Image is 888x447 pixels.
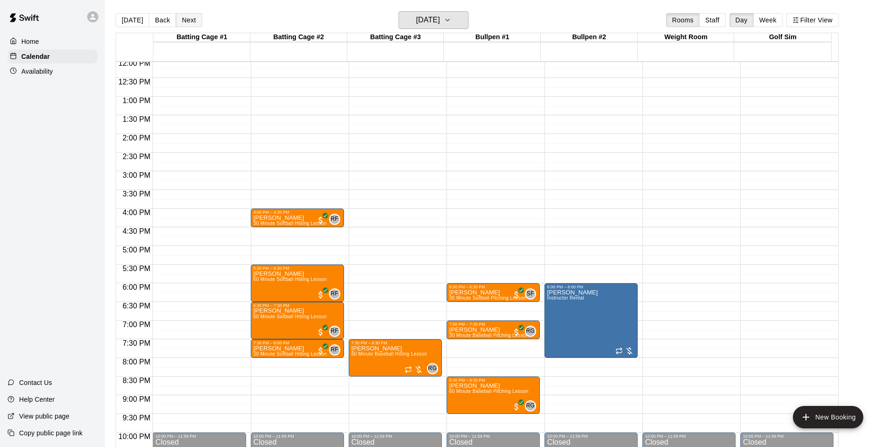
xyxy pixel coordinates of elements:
span: 2:00 PM [120,134,153,142]
div: 8:30 PM – 9:30 PM [449,378,537,383]
span: RF [330,215,338,224]
h6: [DATE] [416,14,440,27]
p: Calendar [21,52,50,61]
button: [DATE] [399,11,468,29]
div: 8:30 PM – 9:30 PM: Kiyoshi Martinez [447,377,540,414]
span: Riley Frost [333,326,340,337]
button: Week [753,13,783,27]
span: 4:30 PM [120,227,153,235]
span: RF [330,327,338,336]
button: Filter View [786,13,839,27]
div: 6:00 PM – 8:00 PM: Instructor Rental [544,283,638,358]
div: 7:30 PM – 8:00 PM: Yaya Rutherford [251,339,344,358]
div: 7:30 PM – 8:30 PM [351,341,439,345]
span: 7:30 PM [120,339,153,347]
p: Help Center [19,395,55,404]
div: Riley Frost [329,214,340,225]
button: Staff [699,13,726,27]
div: 10:00 PM – 11:59 PM [155,434,243,439]
div: Randy Gattis [525,400,536,412]
p: Home [21,37,39,46]
span: Riley Frost [333,344,340,356]
p: Contact Us [19,378,52,387]
span: SF [527,289,534,299]
div: 5:30 PM – 6:30 PM [254,266,341,271]
button: add [793,406,863,428]
p: Availability [21,67,53,76]
div: 6:00 PM – 8:00 PM [547,285,635,289]
button: Next [176,13,202,27]
div: 6:30 PM – 7:30 PM: Rylee Bullers [251,302,344,339]
span: 9:30 PM [120,414,153,422]
span: 8:00 PM [120,358,153,366]
span: 1:00 PM [120,97,153,105]
span: 30 Minute Baseball Pitching Lesson [449,333,529,338]
p: View public page [19,412,69,421]
span: All customers have paid [316,216,325,225]
a: Availability [7,64,97,78]
div: Bullpen #2 [541,33,638,42]
span: 10:00 PM [116,433,152,440]
div: 5:30 PM – 6:30 PM: Aliyah Schoonover [251,265,344,302]
span: 60 Minute Baseball Hitting Lesson [351,351,427,356]
span: Riley Frost [333,214,340,225]
div: 10:00 PM – 11:59 PM [645,434,733,439]
div: 10:00 PM – 11:59 PM [547,434,635,439]
div: 10:00 PM – 11:59 PM [254,434,341,439]
span: Instructor Rental [547,295,584,300]
div: Weight Room [638,33,735,42]
div: 4:00 PM – 4:30 PM: Kate Stieber [251,209,344,227]
span: 60 Minute Softball Hitting Lesson [254,314,327,319]
span: Riley Frost [333,288,340,300]
span: All customers have paid [512,402,521,412]
span: RF [330,345,338,355]
span: 5:00 PM [120,246,153,254]
div: 7:30 PM – 8:30 PM: 60 Minute Baseball Hitting Lesson [349,339,442,377]
span: 2:30 PM [120,153,153,161]
div: 4:00 PM – 4:30 PM [254,210,341,215]
div: 6:00 PM – 6:30 PM: Izabelle Tilton [447,283,540,302]
span: 30 Minute Softball Pitching Lesson [449,295,526,300]
div: 7:30 PM – 8:00 PM [254,341,341,345]
span: 9:00 PM [120,395,153,403]
div: Golf Sim [734,33,831,42]
span: All customers have paid [316,328,325,337]
div: 7:00 PM – 7:30 PM [449,322,537,327]
span: All customers have paid [512,290,521,300]
button: Rooms [666,13,700,27]
div: 10:00 PM – 11:59 PM [449,434,537,439]
span: 5:30 PM [120,265,153,272]
span: 4:00 PM [120,209,153,217]
span: All customers have paid [512,328,521,337]
span: 7:00 PM [120,321,153,328]
div: 6:30 PM – 7:30 PM [254,303,341,308]
span: Recurring event [405,366,412,373]
span: 30 Minute Softball Hitting Lesson [254,221,327,226]
div: Calendar [7,49,97,63]
span: 12:30 PM [116,78,152,86]
div: Sophie Frost [525,288,536,300]
span: Randy Gattis [431,363,438,374]
p: Copy public page link [19,428,83,438]
span: All customers have paid [316,290,325,300]
div: Batting Cage #2 [250,33,347,42]
div: Riley Frost [329,288,340,300]
button: Day [730,13,754,27]
button: Back [149,13,176,27]
span: All customers have paid [316,346,325,356]
div: Bullpen #1 [444,33,541,42]
span: RF [330,289,338,299]
span: Randy Gattis [529,400,536,412]
div: Batting Cage #3 [347,33,444,42]
span: 8:30 PM [120,377,153,384]
span: RG [526,401,535,411]
div: Riley Frost [329,326,340,337]
span: 12:00 PM [116,59,152,67]
div: 7:00 PM – 7:30 PM: Ryland Brayden [447,321,540,339]
a: Home [7,35,97,49]
div: 10:00 PM – 11:59 PM [743,434,831,439]
span: Randy Gattis [529,326,536,337]
span: RG [526,327,535,336]
span: 1:30 PM [120,115,153,123]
